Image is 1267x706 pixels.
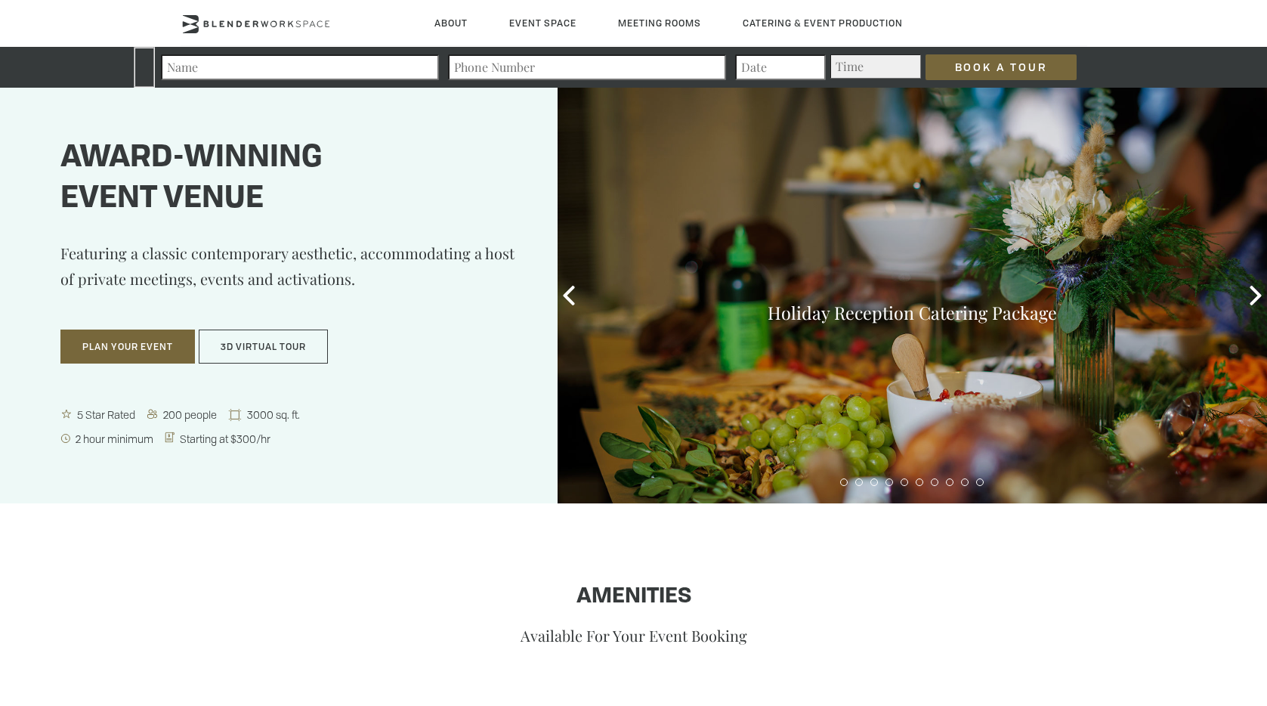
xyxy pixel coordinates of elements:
span: Starting at $300/hr [177,432,275,446]
h1: Award-winning event venue [60,138,520,220]
button: Plan Your Event [60,330,195,364]
p: Featuring a classic contemporary aesthetic, accommodating a host of private meetings, events and ... [60,240,520,314]
span: 2 hour minimum [73,432,158,446]
button: 3D Virtual Tour [199,330,328,364]
input: Date [735,54,826,80]
input: Book a Tour [926,54,1077,80]
span: 3000 sq. ft. [244,407,304,422]
input: Phone Number [448,54,726,80]
span: 200 people [160,407,221,422]
a: Holiday Reception Catering Package [768,301,1057,324]
h1: Amenities [181,585,1087,609]
span: 5 Star Rated [74,407,140,422]
input: Name [161,54,439,80]
p: Available For Your Event Booking [181,625,1087,646]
